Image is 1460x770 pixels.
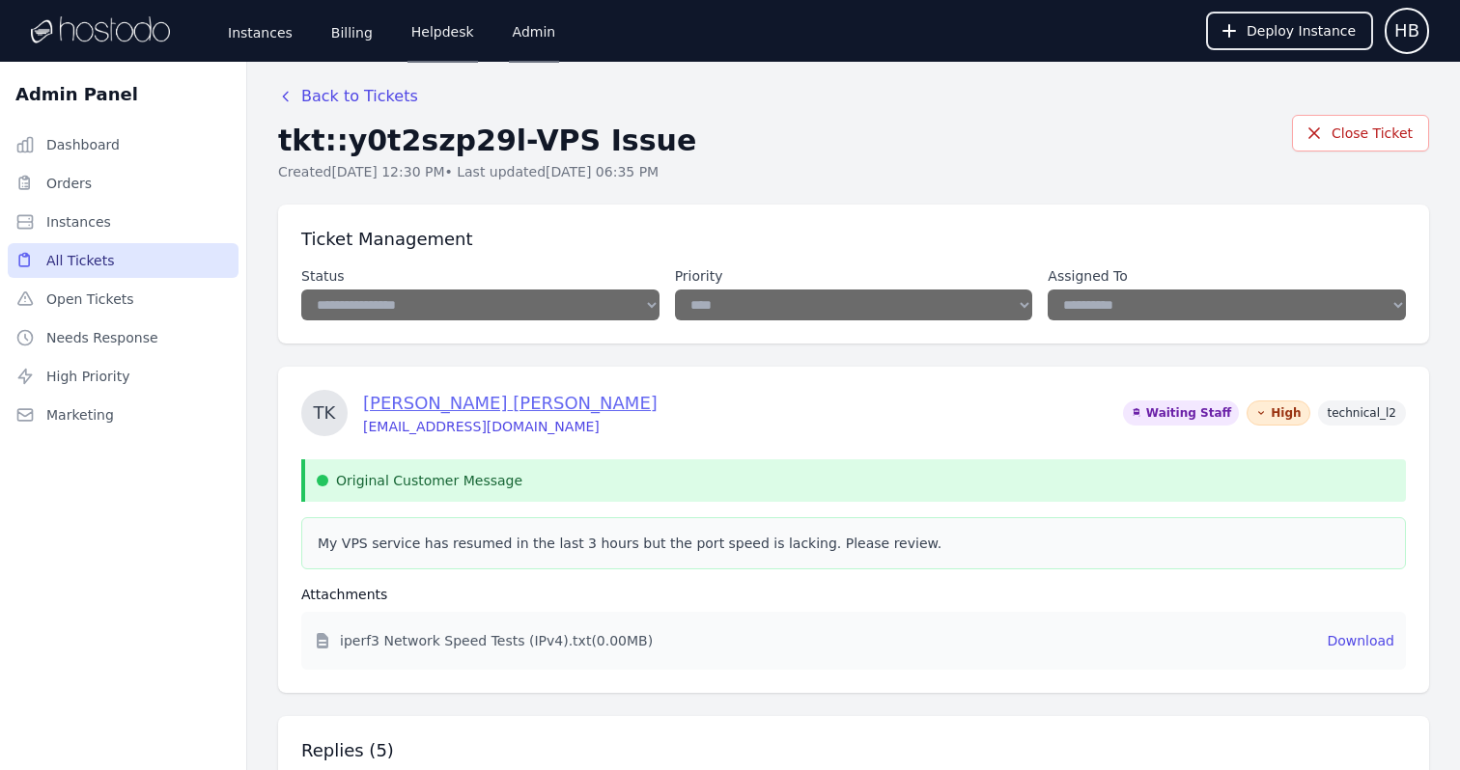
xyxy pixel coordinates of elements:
[1247,400,1309,426] span: High
[15,81,138,108] h2: Admin Panel
[301,585,1406,604] h4: Attachments
[278,162,1265,181] p: Created [DATE] 12:30 PM • Last updated [DATE] 06:35 PM
[31,16,170,45] img: Logo
[1123,400,1239,426] span: Waiting Staff
[314,399,336,426] span: T K
[8,320,239,355] a: Needs Response
[1394,17,1419,44] span: HB
[363,393,658,413] a: [PERSON_NAME] [PERSON_NAME]
[278,85,418,108] button: Back to Tickets
[1327,631,1394,650] a: Download
[8,398,239,432] a: Marketing
[1318,400,1406,426] span: technical_l2
[675,266,1033,286] label: Priority
[336,471,522,490] span: Original Customer Message
[1206,12,1373,50] button: Deploy Instance
[1292,115,1429,151] button: Close Ticket
[1385,8,1429,54] button: User menu
[1247,21,1356,41] span: Deploy Instance
[8,359,239,394] a: High Priority
[8,282,239,316] a: Open Tickets
[8,205,239,239] a: Instances
[340,631,653,650] span: iperf3 Network Speed Tests (IPv4).txt ( 0.00 MB)
[8,127,239,162] a: Dashboard
[363,419,600,434] a: [EMAIL_ADDRESS][DOMAIN_NAME]
[301,739,1406,762] h3: Replies ( 5 )
[1048,266,1406,286] label: Assigned To
[8,166,239,201] a: Orders
[301,228,1406,251] h3: Ticket Management
[8,243,239,278] a: All Tickets
[278,124,1265,158] h2: tkt::y0t2szp29l - VPS Issue
[318,534,1390,553] p: My VPS service has resumed in the last 3 hours but the port speed is lacking. Please review.
[301,266,660,286] label: Status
